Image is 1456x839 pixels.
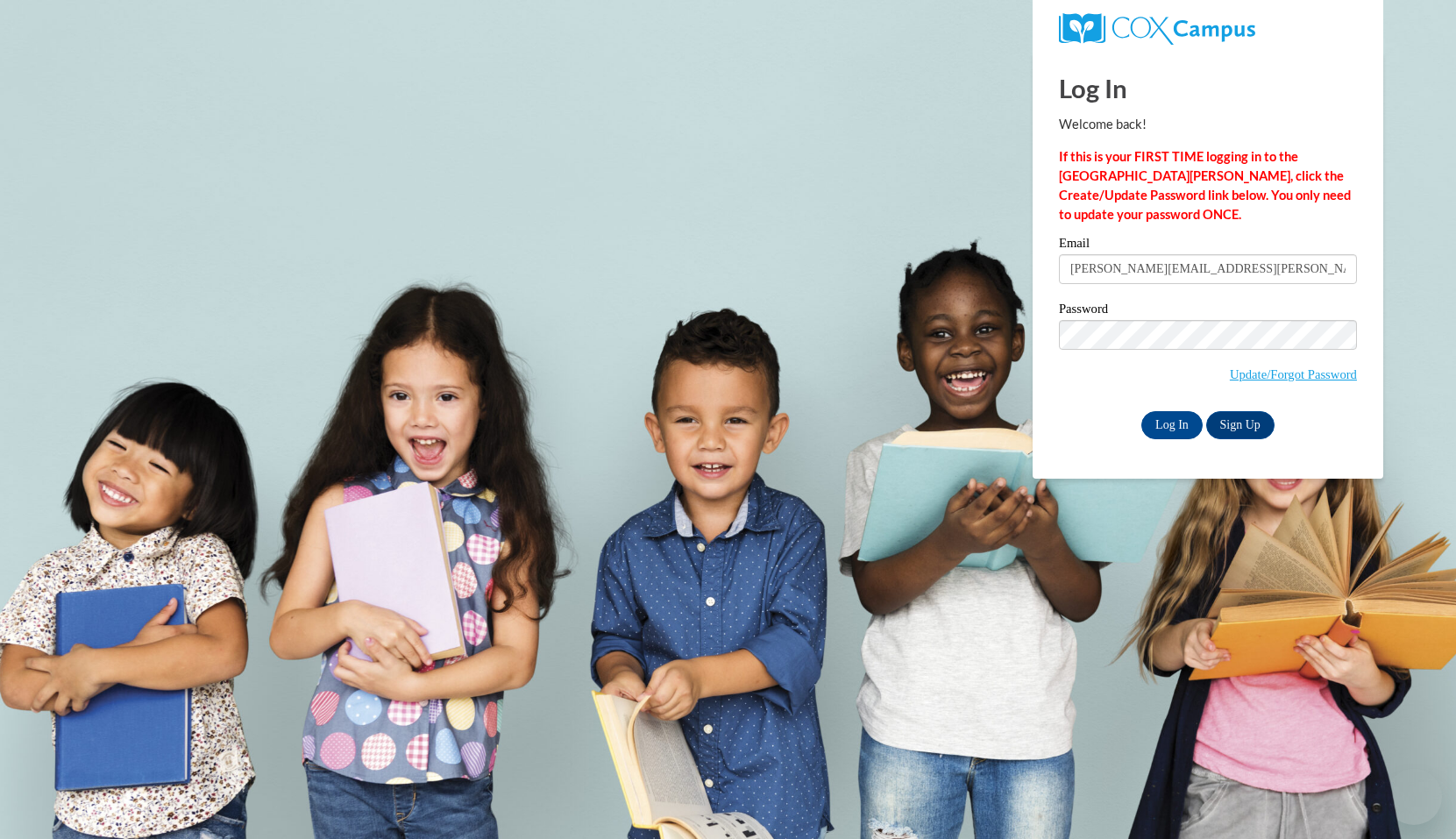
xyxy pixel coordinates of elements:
[1059,70,1357,106] h1: Log In
[1386,769,1442,825] iframe: Button to launch messaging window
[1059,115,1357,134] p: Welcome back!
[1230,367,1357,381] a: Update/Forgot Password
[1059,237,1357,254] label: Email
[1059,13,1357,45] a: COX Campus
[1141,411,1203,439] input: Log In
[1059,149,1351,222] strong: If this is your FIRST TIME logging in to the [GEOGRAPHIC_DATA][PERSON_NAME], click the Create/Upd...
[1059,302,1357,320] label: Password
[1059,13,1255,45] img: COX Campus
[1206,411,1275,439] a: Sign Up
